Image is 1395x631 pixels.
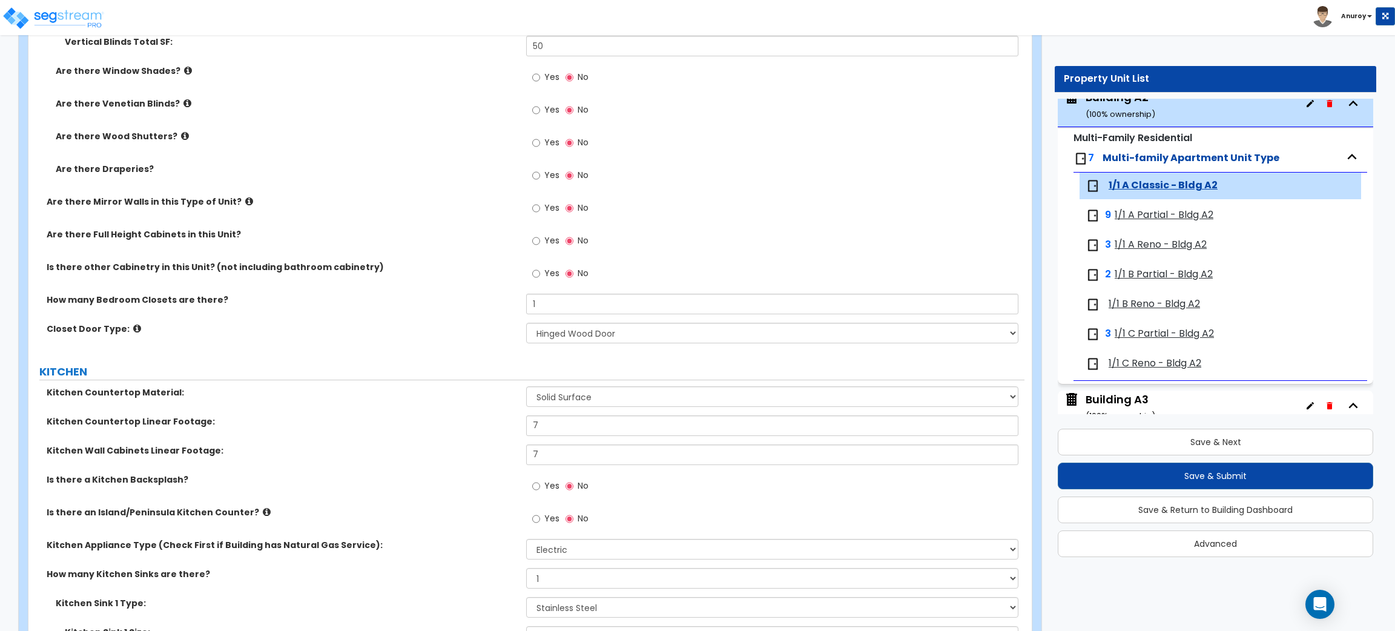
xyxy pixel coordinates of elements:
label: How many Kitchen Sinks are there? [47,568,517,580]
span: Yes [544,234,559,246]
button: Advanced [1058,530,1373,557]
img: building.svg [1064,392,1080,408]
input: Yes [532,512,540,526]
i: click for more info! [245,197,253,206]
img: avatar.png [1312,6,1333,27]
i: click for more info! [181,131,189,140]
img: door.png [1073,151,1088,166]
span: 1/1 B Reno - Bldg A2 [1109,297,1200,311]
img: door.png [1086,357,1100,371]
input: Yes [532,136,540,150]
span: No [578,71,589,83]
span: 1/1 A Classic - Bldg A2 [1109,179,1218,193]
label: Are there Venetian Blinds? [56,97,517,110]
span: 1/1 A Reno - Bldg A2 [1115,238,1207,252]
input: Yes [532,480,540,493]
span: No [578,267,589,279]
span: Yes [544,480,559,492]
span: 1/1 C Reno - Bldg A2 [1109,357,1201,371]
input: No [566,71,573,84]
i: click for more info! [263,507,271,517]
img: logo_pro_r.png [2,6,105,30]
img: door.png [1086,268,1100,282]
label: Kitchen Sink 1 Type: [56,597,517,609]
span: Building A3 [1064,392,1155,423]
label: Are there Mirror Walls in this Type of Unit? [47,196,517,208]
span: No [578,234,589,246]
input: Yes [532,234,540,248]
b: Anuroy [1341,12,1366,21]
span: No [578,512,589,524]
div: Building A2 [1086,90,1155,121]
span: No [578,104,589,116]
small: Multi-Family Residential [1073,131,1192,145]
button: Save & Next [1058,429,1373,455]
span: 7 [1088,151,1094,165]
label: Are there Draperies? [56,163,517,175]
label: Closet Door Type: [47,323,517,335]
span: Multi-family Apartment Unit Type [1103,151,1279,165]
button: Save & Submit [1058,463,1373,489]
span: Yes [544,169,559,181]
span: 1/1 C Partial - Bldg A2 [1115,327,1214,341]
span: Yes [544,267,559,279]
label: How many Bedroom Closets are there? [47,294,517,306]
i: click for more info! [133,324,141,333]
span: Yes [544,202,559,214]
input: No [566,267,573,280]
input: No [566,169,573,182]
input: Yes [532,104,540,117]
label: Is there a Kitchen Backsplash? [47,474,517,486]
input: Yes [532,267,540,280]
span: 1/1 A Partial - Bldg A2 [1115,208,1213,222]
label: Kitchen Wall Cabinets Linear Footage: [47,444,517,457]
div: Building A3 [1086,392,1155,423]
input: Yes [532,169,540,182]
input: No [566,104,573,117]
span: No [578,136,589,148]
span: No [578,202,589,214]
img: door.png [1086,238,1100,253]
span: Yes [544,136,559,148]
span: Building A2 [1064,90,1155,121]
span: Yes [544,104,559,116]
input: No [566,480,573,493]
span: 2 [1105,268,1111,282]
div: Open Intercom Messenger [1305,590,1334,619]
img: door.png [1086,208,1100,223]
label: Are there Full Height Cabinets in this Unit? [47,228,517,240]
span: 3 [1105,238,1111,252]
span: Yes [544,512,559,524]
label: Vertical Blinds Total SF: [65,36,517,48]
label: Is there an Island/Peninsula Kitchen Counter? [47,506,517,518]
span: Yes [544,71,559,83]
input: No [566,202,573,215]
label: Are there Window Shades? [56,65,517,77]
input: No [566,234,573,248]
small: ( 100 % ownership) [1086,410,1155,421]
img: door.png [1086,327,1100,342]
span: 3 [1105,327,1111,341]
i: click for more info! [184,66,192,75]
input: Yes [532,202,540,215]
span: No [578,169,589,181]
div: Property Unit List [1064,72,1367,86]
label: Is there other Cabinetry in this Unit? (not including bathroom cabinetry) [47,261,517,273]
input: No [566,512,573,526]
label: Kitchen Countertop Material: [47,386,517,398]
input: No [566,136,573,150]
label: Kitchen Countertop Linear Footage: [47,415,517,428]
label: KITCHEN [39,364,1024,380]
img: door.png [1086,297,1100,312]
img: door.png [1086,179,1100,193]
input: Yes [532,71,540,84]
span: 9 [1105,208,1111,222]
span: 1/1 B Partial - Bldg A2 [1115,268,1213,282]
small: ( 100 % ownership) [1086,108,1155,120]
i: click for more info! [183,99,191,108]
label: Kitchen Appliance Type (Check First if Building has Natural Gas Service): [47,539,517,551]
label: Are there Wood Shutters? [56,130,517,142]
button: Save & Return to Building Dashboard [1058,497,1373,523]
span: No [578,480,589,492]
